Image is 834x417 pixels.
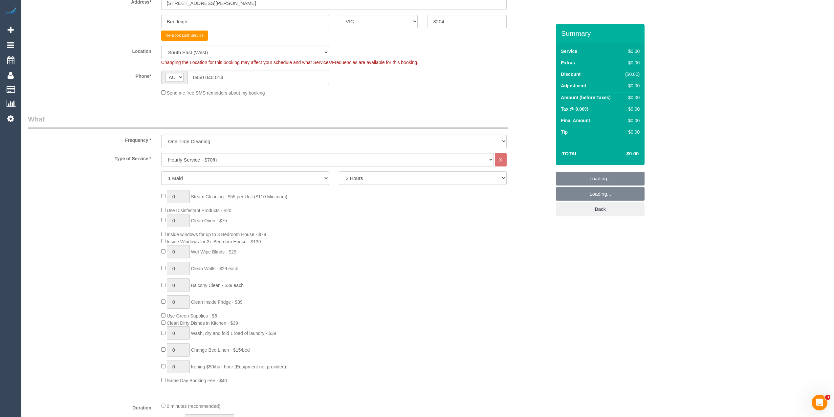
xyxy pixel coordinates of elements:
[622,129,640,135] div: $0.00
[561,117,590,124] label: Final Amount
[161,60,418,65] span: Changing the Location for this booking may affect your schedule and what Services/Frequencies are...
[561,94,610,101] label: Amount (before Taxes)
[562,151,578,156] strong: Total
[191,331,276,336] span: Wash, dry and fold 1 load of laundry - $39
[167,208,231,213] span: Use Disinfectant Products - $20
[191,194,287,199] span: Steam Cleaning - $55 per Unit ($110 Minimum)
[561,82,586,89] label: Adjustment
[191,218,227,223] span: Clean Oven - $75
[428,15,507,28] input: Post Code*
[622,82,640,89] div: $0.00
[23,135,156,143] label: Frequency *
[622,94,640,101] div: $0.00
[622,71,640,77] div: ($0.00)
[622,106,640,112] div: $0.00
[167,90,265,96] span: Send me free SMS reminders about my booking
[607,151,639,157] h4: $0.00
[561,59,575,66] label: Extras
[622,59,640,66] div: $0.00
[23,153,156,162] label: Type of Service *
[23,46,156,55] label: Location
[191,364,286,369] span: Ironing $50/half hour (Equipment not provided)
[28,114,508,129] legend: What
[191,249,236,254] span: Wet Wipe Blinds - $29
[167,320,238,326] span: Clean Dirty Dishes in Kitchen - $39
[561,48,577,55] label: Service
[561,71,581,77] label: Discount
[167,232,266,237] span: Inside windows for up to 3 Bedroom House - $79
[187,71,329,84] input: Phone*
[4,7,17,16] img: Automaid Logo
[622,48,640,55] div: $0.00
[167,239,261,244] span: Inside Windows for 3+ Bedroom House - $139
[561,129,568,135] label: Tip
[622,117,640,124] div: $0.00
[825,395,830,400] span: 3
[167,404,220,409] span: 0 minutes (recommended)
[556,202,645,216] a: Back
[561,106,588,112] label: Tax @ 0.00%
[191,283,244,288] span: Balcony Clean - $39 each
[191,347,250,353] span: Change Bed Linen - $15/bed
[161,15,329,28] input: Suburb*
[812,395,827,410] iframe: Intercom live chat
[561,30,641,37] h3: Summary
[191,266,238,271] span: Clean Walls - $29 each
[161,31,208,41] button: Re-Book Last Service
[23,402,156,411] label: Duration
[191,299,243,305] span: Clean Inside Fridge - $39
[23,71,156,79] label: Phone*
[167,313,217,318] span: Use Green Supplies - $5
[167,378,227,383] span: Same Day Booking Fee - $40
